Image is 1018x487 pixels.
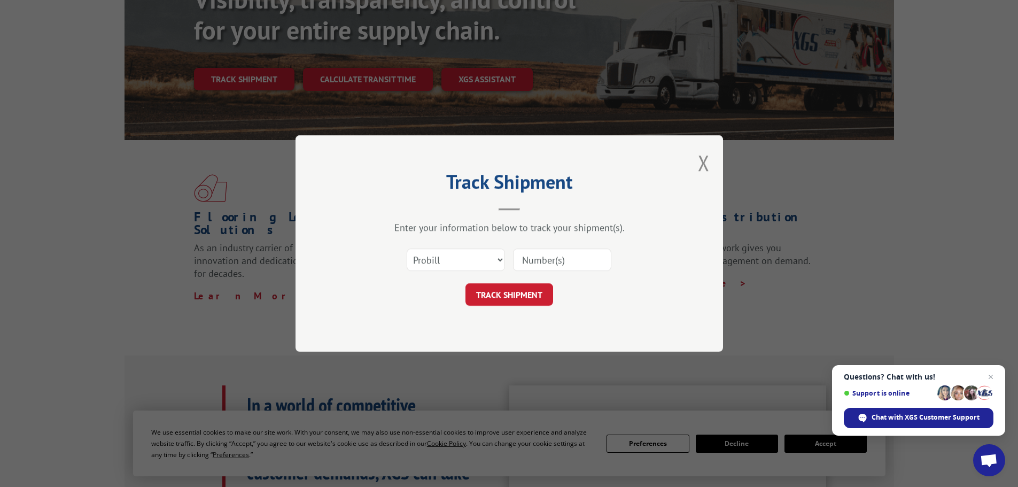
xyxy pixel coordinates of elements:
span: Questions? Chat with us! [844,373,993,381]
span: Close chat [984,370,997,383]
h2: Track Shipment [349,174,670,195]
div: Enter your information below to track your shipment(s). [349,221,670,234]
div: Chat with XGS Customer Support [844,408,993,428]
button: TRACK SHIPMENT [465,283,553,306]
input: Number(s) [513,249,611,271]
button: Close modal [698,149,710,177]
div: Open chat [973,444,1005,476]
span: Chat with XGS Customer Support [872,413,980,422]
span: Support is online [844,389,934,397]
